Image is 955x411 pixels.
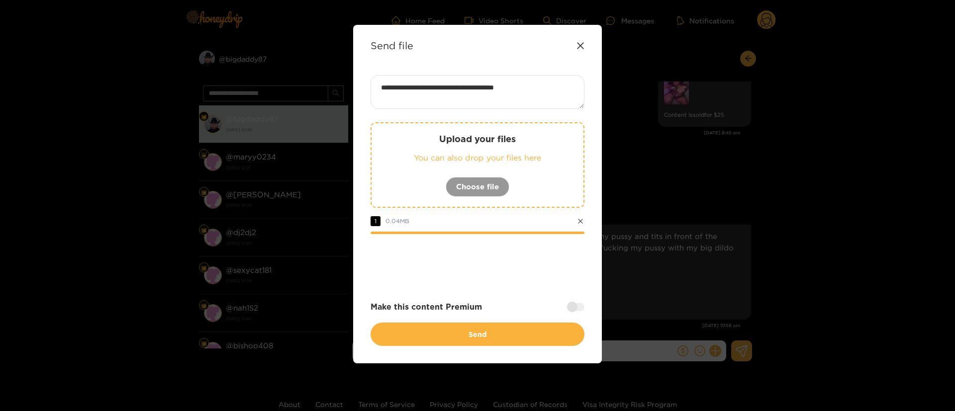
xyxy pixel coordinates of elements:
[371,216,381,226] span: 1
[371,40,413,51] strong: Send file
[391,133,564,145] p: Upload your files
[391,152,564,164] p: You can also drop your files here
[385,218,409,224] span: 0.04 MB
[371,323,584,346] button: Send
[446,177,509,197] button: Choose file
[371,301,482,313] strong: Make this content Premium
